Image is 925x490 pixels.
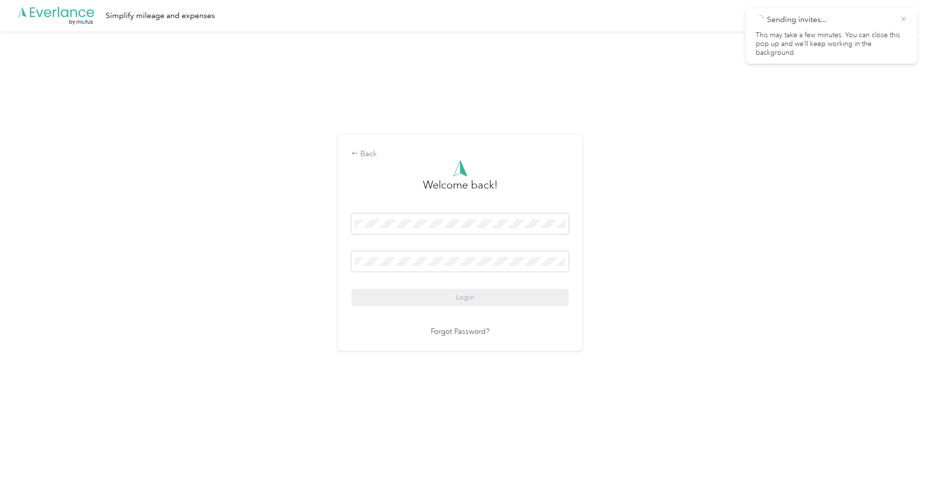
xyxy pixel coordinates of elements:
h3: greeting [423,177,498,203]
p: Sending invites... [767,14,892,26]
p: This may take a few minutes. You can close this pop up and we’ll keep working in the background. [756,31,907,58]
div: Back [351,148,569,160]
iframe: Everlance-gr Chat Button Frame [870,435,925,490]
div: Simplify mileage and expenses [106,10,215,22]
a: Forgot Password? [431,327,489,338]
